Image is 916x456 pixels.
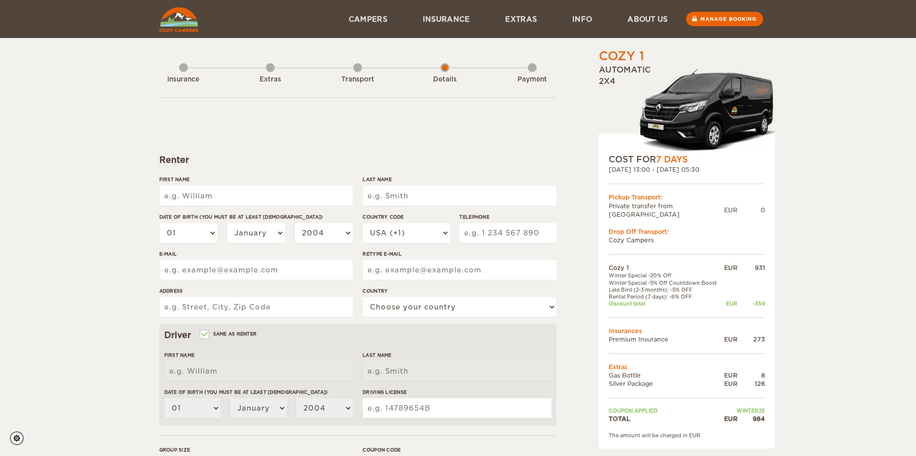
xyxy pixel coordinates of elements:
div: Transport [330,75,385,84]
div: EUR [722,371,737,380]
div: Insurance [156,75,211,84]
div: Payment [505,75,559,84]
label: Date of birth (You must be at least [DEMOGRAPHIC_DATA]) [159,213,353,221]
div: 931 [737,264,765,272]
div: Renter [159,154,556,166]
input: e.g. Street, City, Zip Code [159,297,353,317]
td: Extras [609,363,765,371]
div: Driver [164,329,551,341]
img: Cozy Campers [159,7,198,32]
div: 273 [737,335,765,343]
div: 984 [737,415,765,423]
td: Winter Special -5% Off Countdown Boost [609,279,722,286]
a: Cookie settings [10,431,30,445]
div: -354 [737,300,765,307]
label: First Name [159,176,353,183]
a: Manage booking [686,12,763,26]
input: e.g. 1 234 567 890 [459,223,556,243]
td: Insurances [609,327,765,335]
input: Same as renter [201,332,207,339]
img: Stuttur-m-c-logo-2.png [638,68,775,153]
td: Rental Period (7 days): -8% OFF [609,293,722,300]
input: e.g. Smith [363,361,551,381]
label: Address [159,287,353,295]
td: Winter Special -20% Off [609,272,722,279]
input: e.g. 14789654B [363,398,551,418]
div: Drop Off Transport: [609,228,765,236]
div: EUR [722,300,737,307]
div: EUR [722,415,737,423]
div: The amount will be charged in EUR [609,432,765,439]
label: Same as renter [201,329,257,339]
label: Retype E-mail [363,250,556,258]
td: Private transfer from [GEOGRAPHIC_DATA] [609,202,724,219]
div: 8 [737,371,765,380]
label: Last Name [363,351,551,359]
label: E-mail [159,250,353,258]
div: COST FOR [609,153,765,165]
td: Premium Insurance [609,335,722,343]
td: Gas Bottle [609,371,722,380]
label: Coupon code [363,446,556,454]
div: 126 [737,380,765,388]
div: [DATE] 13:00 - [DATE] 05:30 [609,165,765,174]
input: e.g. Smith [363,186,556,206]
label: Driving License [363,388,551,396]
td: Cozy 1 [609,264,722,272]
td: TOTAL [609,415,722,423]
td: Late Bird (2-3 months): -5% OFF [609,286,722,293]
div: Details [418,75,472,84]
div: EUR [722,264,737,272]
div: Pickup Transport: [609,193,765,201]
td: Silver Package [609,380,722,388]
label: First Name [164,351,353,359]
input: e.g. William [159,186,353,206]
div: EUR [722,335,737,343]
td: Cozy Campers [609,236,765,244]
div: Extras [243,75,297,84]
label: Last Name [363,176,556,183]
div: Automatic 2x4 [599,65,775,153]
label: Telephone [459,213,556,221]
label: Group size [159,446,353,454]
label: Date of birth (You must be at least [DEMOGRAPHIC_DATA]) [164,388,353,396]
td: WINTER25 [722,407,765,414]
input: e.g. William [164,361,353,381]
input: e.g. example@example.com [159,260,353,280]
div: EUR [724,206,737,214]
input: e.g. example@example.com [363,260,556,280]
span: 7 Days [656,154,688,164]
label: Country Code [363,213,449,221]
td: Discount total [609,300,722,307]
td: Coupon applied [609,407,722,414]
div: EUR [722,380,737,388]
div: 0 [737,206,765,214]
label: Country [363,287,556,295]
div: Cozy 1 [599,48,644,65]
